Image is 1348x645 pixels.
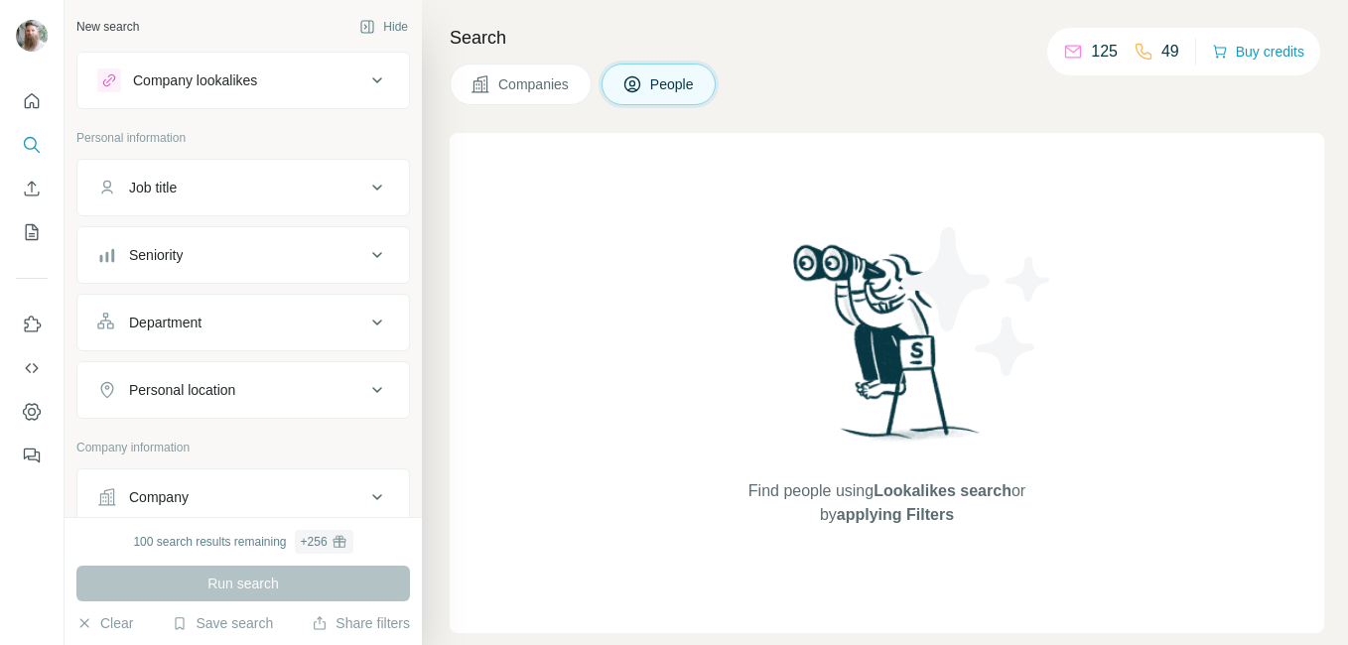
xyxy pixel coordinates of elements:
[16,171,48,206] button: Enrich CSV
[77,57,409,104] button: Company lookalikes
[1212,38,1304,65] button: Buy credits
[77,231,409,279] button: Seniority
[450,24,1324,52] h4: Search
[129,245,183,265] div: Seniority
[16,350,48,386] button: Use Surfe API
[76,439,410,456] p: Company information
[77,473,409,521] button: Company
[77,164,409,211] button: Job title
[16,438,48,473] button: Feedback
[312,613,410,633] button: Share filters
[77,366,409,414] button: Personal location
[129,487,189,507] div: Company
[16,127,48,163] button: Search
[133,70,257,90] div: Company lookalikes
[77,299,409,346] button: Department
[498,74,571,94] span: Companies
[1091,40,1118,64] p: 125
[874,482,1011,499] span: Lookalikes search
[16,394,48,430] button: Dashboard
[76,18,139,36] div: New search
[1281,578,1328,625] iframe: Intercom live chat
[837,506,954,523] span: applying Filters
[129,178,177,197] div: Job title
[728,479,1045,527] span: Find people using or by
[129,313,202,332] div: Department
[887,212,1066,391] img: Surfe Illustration - Stars
[16,307,48,342] button: Use Surfe on LinkedIn
[16,20,48,52] img: Avatar
[133,530,352,554] div: 100 search results remaining
[129,380,235,400] div: Personal location
[16,214,48,250] button: My lists
[76,129,410,147] p: Personal information
[1161,40,1179,64] p: 49
[76,613,133,633] button: Clear
[16,83,48,119] button: Quick start
[650,74,696,94] span: People
[345,12,422,42] button: Hide
[172,613,273,633] button: Save search
[784,239,991,460] img: Surfe Illustration - Woman searching with binoculars
[301,533,328,551] div: + 256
